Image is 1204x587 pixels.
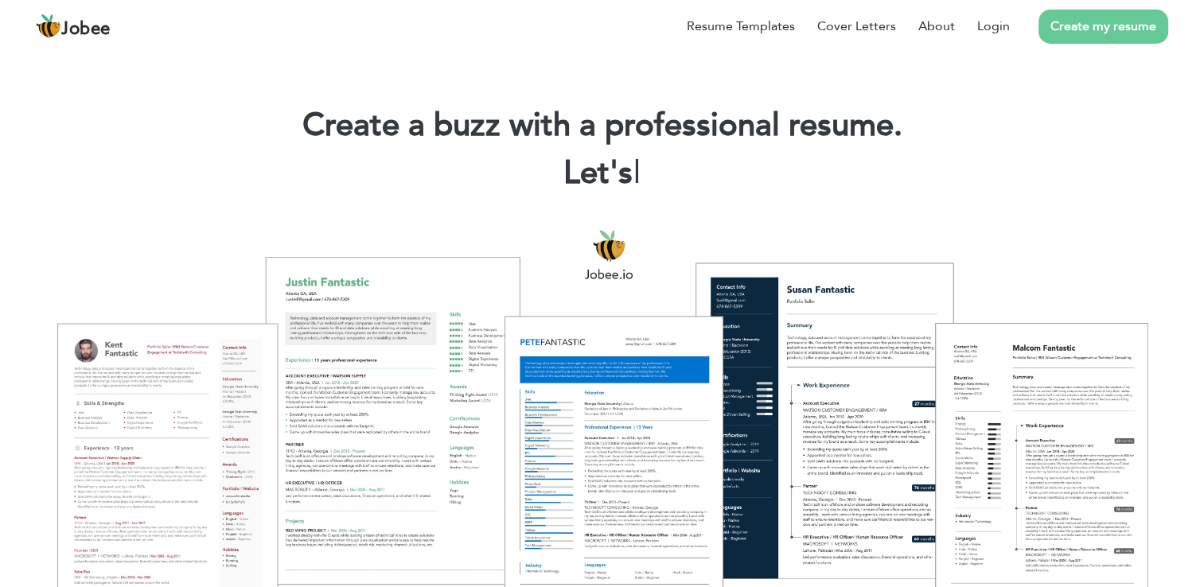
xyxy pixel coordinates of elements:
[24,105,1180,146] h1: Create a buzz with a professional resume.
[977,17,1010,36] a: Login
[918,17,955,36] a: About
[36,14,111,39] a: Jobee
[633,151,641,195] span: |
[24,153,1180,194] h2: Let's
[817,17,896,36] a: Cover Letters
[61,21,111,38] span: Jobee
[36,14,61,39] img: jobee.io
[1038,10,1168,44] a: Create my resume
[687,17,795,36] a: Resume Templates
